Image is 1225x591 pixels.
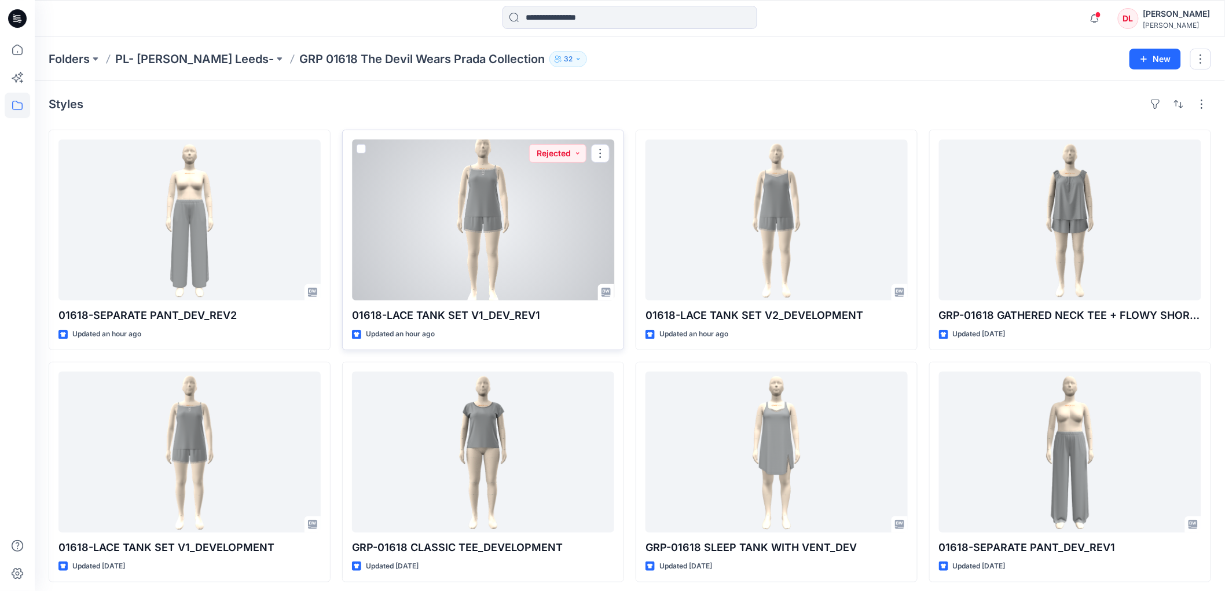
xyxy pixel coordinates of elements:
p: 01618-SEPARATE PANT_DEV_REV1 [939,539,1201,556]
p: GRP-01618 SLEEP TANK WITH VENT_DEV [645,539,908,556]
p: 01618-LACE TANK SET V1_DEVELOPMENT [58,539,321,556]
button: New [1129,49,1181,69]
p: Updated [DATE] [953,560,1006,572]
h4: Styles [49,97,83,111]
p: Updated [DATE] [366,560,419,572]
a: 01618-SEPARATE PANT_DEV_REV1 [939,372,1201,533]
p: Updated an hour ago [72,328,141,340]
a: 01618-LACE TANK SET V2_DEVELOPMENT [645,140,908,300]
div: DL [1118,8,1139,29]
p: Updated [DATE] [953,328,1006,340]
button: 32 [549,51,587,67]
p: 01618-LACE TANK SET V2_DEVELOPMENT [645,307,908,324]
a: Folders [49,51,90,67]
div: [PERSON_NAME] [1143,21,1211,30]
a: 01618-LACE TANK SET V1_DEV_REV1 [352,140,614,300]
p: Updated [DATE] [659,560,712,572]
div: [PERSON_NAME] [1143,7,1211,21]
p: Updated [DATE] [72,560,125,572]
a: GRP-01618 CLASSIC TEE_DEVELOPMENT [352,372,614,533]
p: GRP-01618 CLASSIC TEE_DEVELOPMENT [352,539,614,556]
a: GRP-01618 GATHERED NECK TEE + FLOWY SHORT_DEVELOPMENT [939,140,1201,300]
a: 01618-SEPARATE PANT_DEV_REV2 [58,140,321,300]
p: 32 [564,53,573,65]
p: Updated an hour ago [659,328,728,340]
p: GRP 01618 The Devil Wears Prada Collection [299,51,545,67]
a: GRP-01618 SLEEP TANK WITH VENT_DEV [645,372,908,533]
p: 01618-LACE TANK SET V1_DEV_REV1 [352,307,614,324]
p: 01618-SEPARATE PANT_DEV_REV2 [58,307,321,324]
p: Updated an hour ago [366,328,435,340]
a: 01618-LACE TANK SET V1_DEVELOPMENT [58,372,321,533]
p: GRP-01618 GATHERED NECK TEE + FLOWY SHORT_DEVELOPMENT [939,307,1201,324]
a: PL- [PERSON_NAME] Leeds- [115,51,274,67]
